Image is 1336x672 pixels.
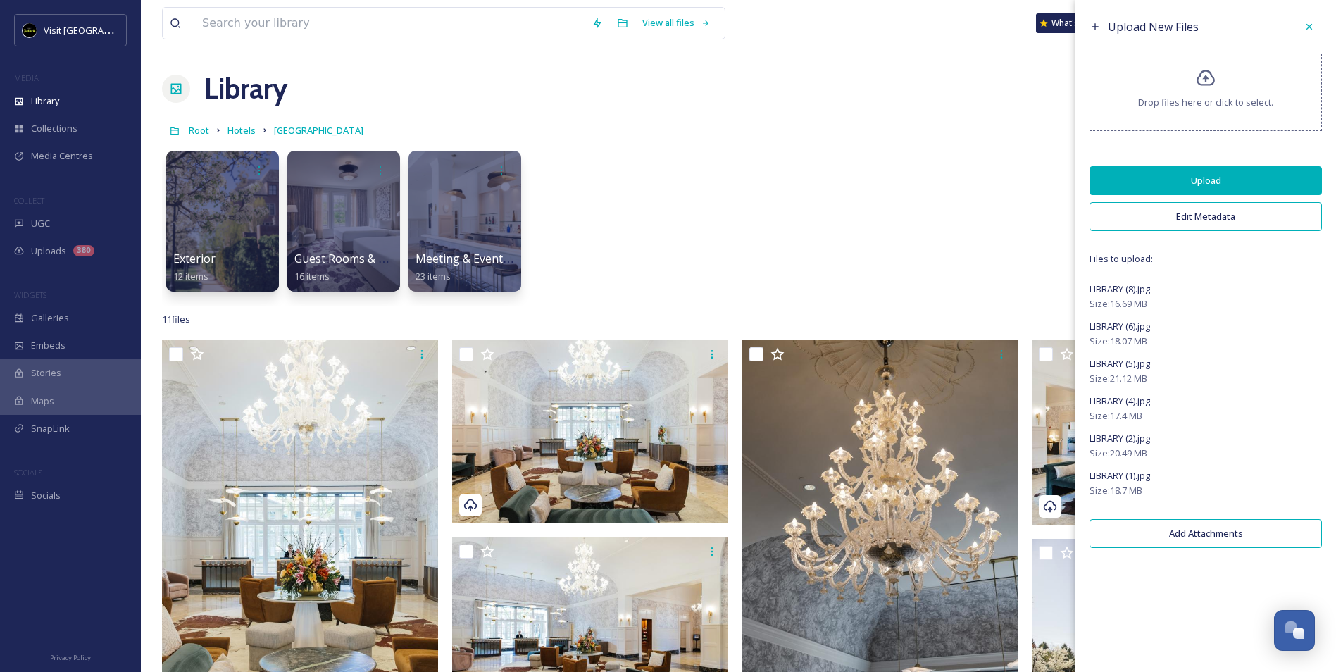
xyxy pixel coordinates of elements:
img: LOBBY (2).jpg [452,340,728,523]
img: VISIT%20DETROIT%20LOGO%20-%20BLACK%20BACKGROUND.png [23,23,37,37]
span: Root [189,124,209,137]
a: [GEOGRAPHIC_DATA] [274,122,363,139]
div: 380 [73,245,94,256]
a: Root [189,122,209,139]
span: Visit [GEOGRAPHIC_DATA] [44,23,153,37]
span: Meeting & Event Space [416,251,537,266]
span: 11 file s [162,313,190,326]
a: View all files [635,9,718,37]
span: Size: 18.7 MB [1090,484,1142,497]
span: Media Centres [31,149,93,163]
a: Exterior12 items [173,252,216,282]
span: Exterior [173,251,216,266]
span: UGC [31,217,50,230]
span: SnapLink [31,422,70,435]
span: Size: 16.69 MB [1090,297,1147,311]
a: What's New [1036,13,1106,33]
button: Upload [1090,166,1322,195]
span: LIBRARY (8).jpg [1090,282,1150,295]
span: LIBRARY (2).jpg [1090,432,1150,444]
span: 16 items [294,270,330,282]
span: Size: 21.12 MB [1090,372,1147,385]
span: Embeds [31,339,65,352]
span: LIBRARY (4).jpg [1090,394,1150,407]
button: Edit Metadata [1090,202,1322,231]
span: 12 items [173,270,208,282]
span: [GEOGRAPHIC_DATA] [274,124,363,137]
span: SOCIALS [14,467,42,478]
a: Meeting & Event Space23 items [416,252,537,282]
span: Stories [31,366,61,380]
button: Open Chat [1274,610,1315,651]
span: Guest Rooms & Suites [294,251,411,266]
span: Size: 18.07 MB [1090,335,1147,348]
span: LIBRARY (5).jpg [1090,357,1150,370]
a: Privacy Policy [50,648,91,665]
span: LIBRARY (1).jpg [1090,469,1150,482]
span: Uploads [31,244,66,258]
span: Size: 17.4 MB [1090,409,1142,423]
span: Size: 20.49 MB [1090,447,1147,460]
span: Upload New Files [1108,19,1199,35]
a: Hotels [227,122,256,139]
span: 23 items [416,270,451,282]
button: Add Attachments [1090,519,1322,548]
span: LIBRARY (6).jpg [1090,320,1150,332]
span: Hotels [227,124,256,137]
span: Files to upload: [1090,252,1322,266]
span: COLLECT [14,195,44,206]
span: Collections [31,122,77,135]
img: LOBBY (3).jpg [1032,340,1308,525]
span: Galleries [31,311,69,325]
input: Search your library [195,8,585,39]
span: MEDIA [14,73,39,83]
span: WIDGETS [14,290,46,300]
span: Library [31,94,59,108]
span: Privacy Policy [50,653,91,662]
span: Socials [31,489,61,502]
a: Library [204,68,287,110]
span: Maps [31,394,54,408]
a: Guest Rooms & Suites16 items [294,252,411,282]
span: Drop files here or click to select. [1138,96,1273,109]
